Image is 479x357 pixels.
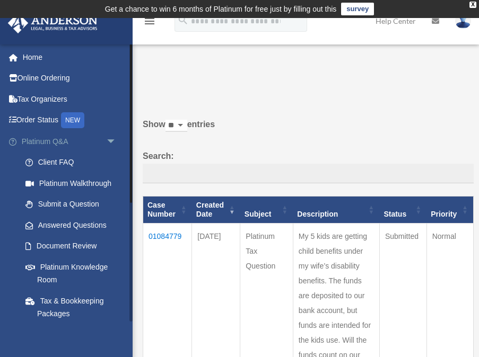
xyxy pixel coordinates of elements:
a: Submit a Question [15,194,133,215]
th: Created Date: activate to sort column ascending [192,197,240,224]
a: menu [143,19,156,28]
a: Document Review [15,236,133,257]
i: menu [143,15,156,28]
a: Tax Organizers [7,88,133,110]
a: Tax & Bookkeeping Packages [15,290,133,324]
img: User Pic [455,13,471,29]
i: search [177,14,189,26]
label: Show entries [143,117,474,142]
img: Anderson Advisors Platinum Portal [5,13,101,33]
a: Platinum Walkthrough [15,173,133,194]
label: Search: [143,149,474,184]
a: Order StatusNEW [7,110,133,131]
th: Case Number: activate to sort column ascending [143,197,192,224]
a: Platinum Q&Aarrow_drop_down [7,131,133,152]
div: close [469,2,476,8]
div: NEW [61,112,84,128]
a: Online Ordering [7,68,133,89]
th: Description: activate to sort column ascending [293,197,379,224]
th: Priority: activate to sort column ascending [426,197,473,224]
a: Platinum Knowledge Room [15,256,133,290]
select: Showentries [166,120,187,132]
a: Answered Questions [15,215,127,236]
a: Home [7,47,133,68]
span: arrow_drop_down [106,131,127,153]
input: Search: [143,164,474,184]
a: survey [341,3,374,15]
th: Status: activate to sort column ascending [379,197,426,224]
div: Get a chance to win 6 months of Platinum for free just by filling out this [105,3,337,15]
th: Subject: activate to sort column ascending [240,197,293,224]
a: Client FAQ [15,152,133,173]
